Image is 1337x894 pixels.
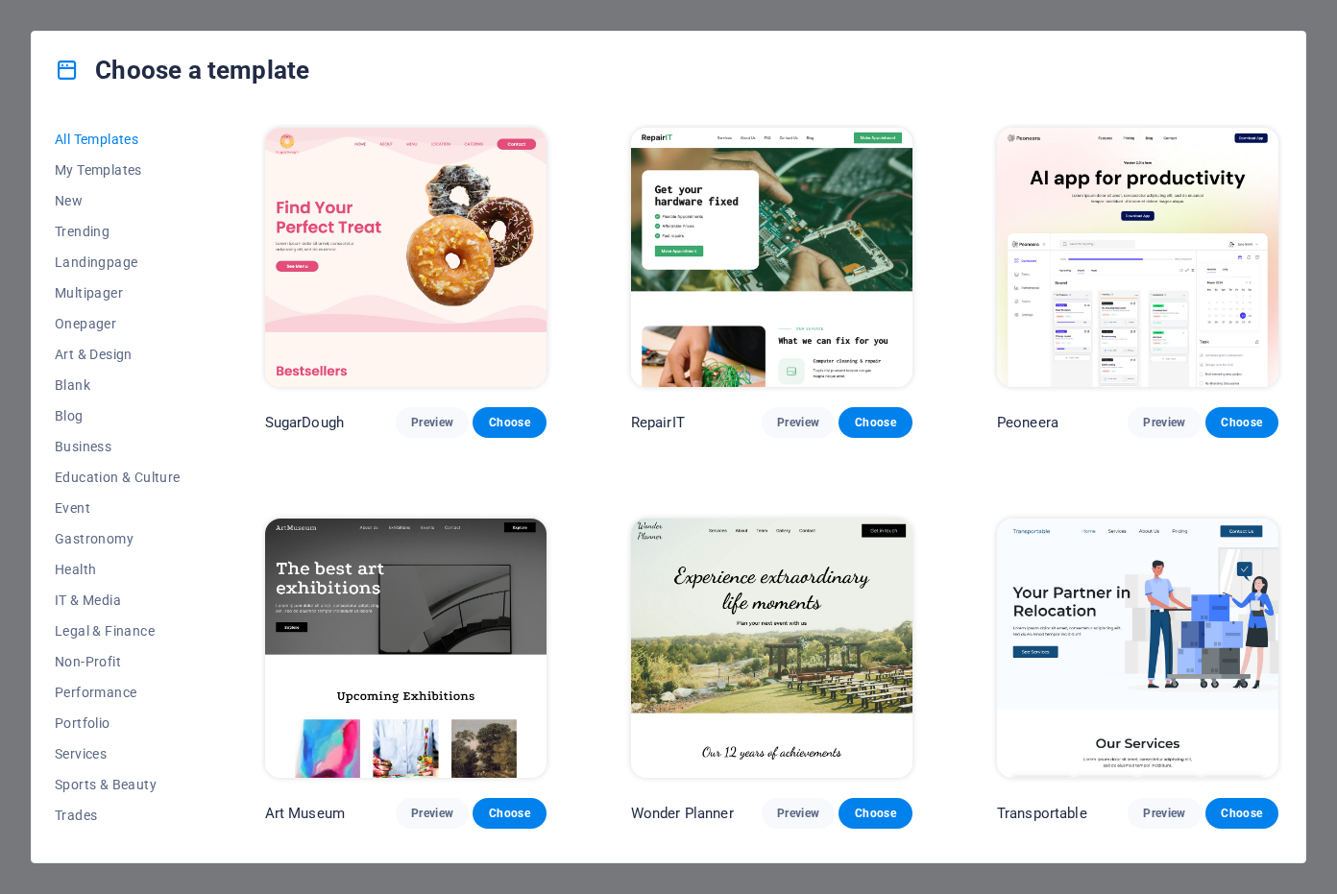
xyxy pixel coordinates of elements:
img: Peoneera [997,128,1278,387]
img: RepairIT [631,128,912,387]
span: Onepager [55,316,181,331]
span: Preview [1143,806,1185,821]
button: My Templates [55,155,181,185]
span: Non-Profit [55,654,181,669]
button: Event [55,493,181,523]
span: Blank [55,377,181,393]
button: Landingpage [55,247,181,278]
button: Choose [473,407,546,438]
button: Preview [396,798,469,829]
button: Health [55,554,181,585]
span: Trending [55,224,181,239]
span: Portfolio [55,715,181,731]
button: All Templates [55,124,181,155]
button: Performance [55,677,181,708]
button: Services [55,738,181,769]
button: Preview [1128,407,1201,438]
button: Portfolio [55,708,181,738]
button: Choose [1205,798,1278,829]
p: Art Museum [265,804,345,823]
p: Wonder Planner [631,804,734,823]
button: Preview [1128,798,1201,829]
span: Choose [854,806,896,821]
span: Legal & Finance [55,623,181,639]
button: Education & Culture [55,462,181,493]
button: Choose [839,798,912,829]
span: Education & Culture [55,470,181,485]
span: Preview [777,806,819,821]
span: My Templates [55,162,181,178]
span: Health [55,562,181,577]
button: Trades [55,800,181,831]
span: Sports & Beauty [55,777,181,792]
button: Legal & Finance [55,616,181,646]
button: Trending [55,216,181,247]
span: Event [55,500,181,516]
span: All Templates [55,132,181,147]
span: Choose [1221,415,1263,430]
p: Peoneera [997,413,1058,432]
h4: Choose a template [55,55,309,85]
span: Multipager [55,285,181,301]
button: Choose [1205,407,1278,438]
button: Multipager [55,278,181,308]
img: Transportable [997,519,1278,778]
button: Travel [55,831,181,861]
span: Landingpage [55,254,181,270]
span: IT & Media [55,592,181,608]
span: Preview [411,415,453,430]
span: Preview [1143,415,1185,430]
button: Blog [55,400,181,431]
img: Art Museum [265,519,547,778]
span: New [55,193,181,208]
button: Choose [839,407,912,438]
span: Performance [55,685,181,700]
button: Art & Design [55,339,181,370]
span: Preview [777,415,819,430]
button: Non-Profit [55,646,181,677]
button: Preview [762,407,835,438]
button: Preview [396,407,469,438]
button: Blank [55,370,181,400]
button: Onepager [55,308,181,339]
button: Business [55,431,181,462]
button: Sports & Beauty [55,769,181,800]
span: Art & Design [55,347,181,362]
p: RepairIT [631,413,685,432]
button: New [55,185,181,216]
span: Services [55,746,181,761]
button: Preview [762,798,835,829]
span: Business [55,439,181,454]
span: Blog [55,408,181,423]
p: Transportable [997,804,1087,823]
button: Choose [473,798,546,829]
span: Trades [55,808,181,823]
span: Choose [854,415,896,430]
button: IT & Media [55,585,181,616]
img: SugarDough [265,128,547,387]
span: Preview [411,806,453,821]
span: Travel [55,838,181,854]
span: Choose [488,415,530,430]
span: Gastronomy [55,531,181,546]
button: Gastronomy [55,523,181,554]
p: SugarDough [265,413,344,432]
span: Choose [488,806,530,821]
img: Wonder Planner [631,519,912,778]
